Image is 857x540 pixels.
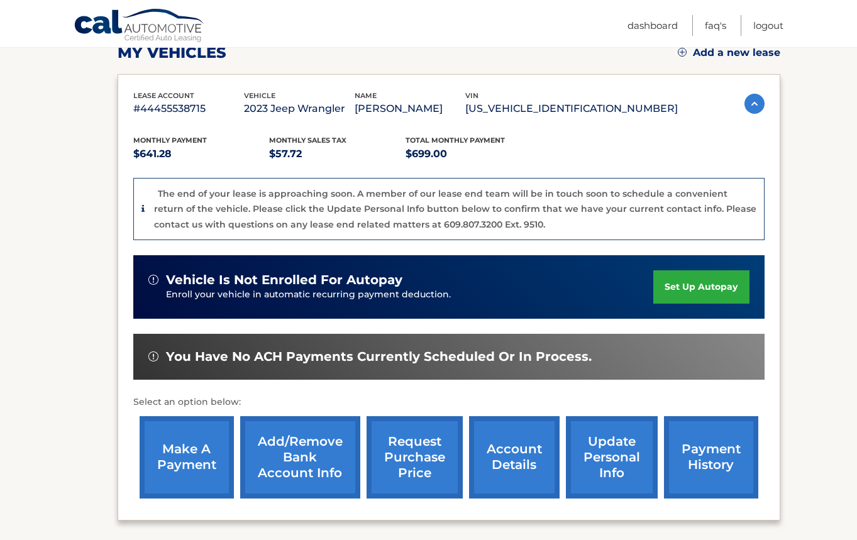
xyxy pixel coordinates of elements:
p: Enroll your vehicle in automatic recurring payment deduction. [166,288,654,302]
a: Add a new lease [678,47,780,59]
span: vehicle is not enrolled for autopay [166,272,402,288]
span: You have no ACH payments currently scheduled or in process. [166,349,592,365]
h2: my vehicles [118,43,226,62]
a: FAQ's [705,15,726,36]
span: name [355,91,377,100]
span: Monthly sales Tax [269,136,346,145]
span: vin [465,91,478,100]
a: set up autopay [653,270,749,304]
a: update personal info [566,416,658,499]
span: Total Monthly Payment [406,136,505,145]
img: alert-white.svg [148,351,158,361]
p: 2023 Jeep Wrangler [244,100,355,118]
p: $699.00 [406,145,542,163]
a: account details [469,416,560,499]
a: payment history [664,416,758,499]
a: make a payment [140,416,234,499]
a: Cal Automotive [74,8,206,45]
img: alert-white.svg [148,275,158,285]
p: #44455538715 [133,100,244,118]
a: request purchase price [367,416,463,499]
p: $641.28 [133,145,270,163]
p: Select an option below: [133,395,765,410]
a: Add/Remove bank account info [240,416,360,499]
p: [US_VEHICLE_IDENTIFICATION_NUMBER] [465,100,678,118]
p: [PERSON_NAME] [355,100,465,118]
p: The end of your lease is approaching soon. A member of our lease end team will be in touch soon t... [154,188,756,230]
a: Logout [753,15,783,36]
img: accordion-active.svg [744,94,765,114]
img: add.svg [678,48,687,57]
p: $57.72 [269,145,406,163]
a: Dashboard [628,15,678,36]
span: vehicle [244,91,275,100]
span: lease account [133,91,194,100]
span: Monthly Payment [133,136,207,145]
